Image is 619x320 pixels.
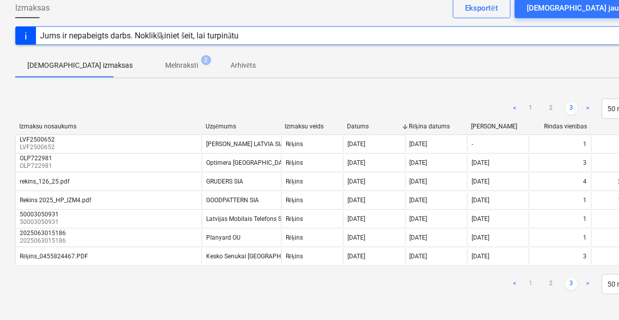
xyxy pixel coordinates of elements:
[347,234,365,241] div: [DATE]
[206,253,315,260] div: Kesko Senukai [GEOGRAPHIC_DATA] AS
[584,159,587,166] div: 3
[525,103,537,115] a: Page 1
[347,178,365,185] div: [DATE]
[582,103,594,115] a: Next page
[20,155,52,162] div: OLP722981
[27,60,133,71] p: [DEMOGRAPHIC_DATA] izmaksas
[20,178,69,185] div: rekins_126_25.pdf
[472,197,489,204] div: [DATE]
[347,197,365,204] div: [DATE]
[472,215,489,222] div: [DATE]
[20,136,55,143] div: LVF2500652
[582,278,594,290] a: Next page
[206,159,302,166] div: Optimera [GEOGRAPHIC_DATA] SIA
[206,215,287,222] div: Latvijas Mobilais Telefons SIA
[533,123,588,130] div: Rindas vienības
[347,159,365,166] div: [DATE]
[471,123,525,130] div: [PERSON_NAME]
[286,197,303,204] div: Rēķins
[206,123,277,130] div: Uzņēmums
[347,253,365,260] div: [DATE]
[206,141,284,148] div: [PERSON_NAME] LATVIA SIA
[410,159,428,166] div: [DATE]
[285,123,339,130] div: Izmaksu veids
[584,253,587,260] div: 3
[545,278,557,290] a: Page 2
[286,234,303,242] div: Rēķins
[206,197,259,204] div: GOODPATTERN SIA
[201,55,211,65] span: 2
[410,197,428,204] div: [DATE]
[525,278,537,290] a: Page 1
[410,234,428,241] div: [DATE]
[20,230,66,237] div: 2025063015186
[584,234,587,241] div: 1
[472,159,489,166] div: [DATE]
[20,253,88,260] div: Rēķins_0455824467.PDF
[286,178,303,186] div: Rēķins
[19,123,198,130] div: Izmaksu nosaukums
[410,215,428,222] div: [DATE]
[472,234,489,241] div: [DATE]
[20,237,68,245] p: 2025063015186
[20,143,57,152] p: LVF2500652
[206,178,243,185] div: GRUDERS SIA
[409,123,463,130] div: Rēķina datums
[286,253,303,260] div: Rēķins
[584,215,587,222] div: 1
[20,162,54,170] p: OLP722981
[584,178,587,185] div: 4
[509,103,521,115] a: Previous page
[410,178,428,185] div: [DATE]
[40,31,239,40] div: Jums ir nepabeigts darbs. Noklikšķiniet šeit, lai turpinātu
[565,103,577,115] a: Page 3 is your current page
[20,211,59,218] div: 50003050931
[230,60,256,71] p: Arhivēts
[565,278,577,290] a: Page 3 is your current page
[206,234,241,241] div: Planyard OU
[472,141,473,148] div: -
[584,197,587,204] div: 1
[509,278,521,290] a: Previous page
[584,141,587,148] div: 1
[466,2,498,15] div: Eksportēt
[347,141,365,148] div: [DATE]
[286,141,303,148] div: Rēķins
[286,215,303,223] div: Rēķins
[20,197,91,204] div: Rekins 2025_HP_IZM4.pdf
[286,159,303,167] div: Rēķins
[545,103,557,115] a: Page 2
[410,253,428,260] div: [DATE]
[347,215,365,222] div: [DATE]
[472,253,489,260] div: [DATE]
[410,141,428,148] div: [DATE]
[347,123,401,130] div: Datums
[472,178,489,185] div: [DATE]
[15,2,50,14] span: Izmaksas
[165,60,198,71] p: Melnraksti
[20,218,61,226] p: 50003050931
